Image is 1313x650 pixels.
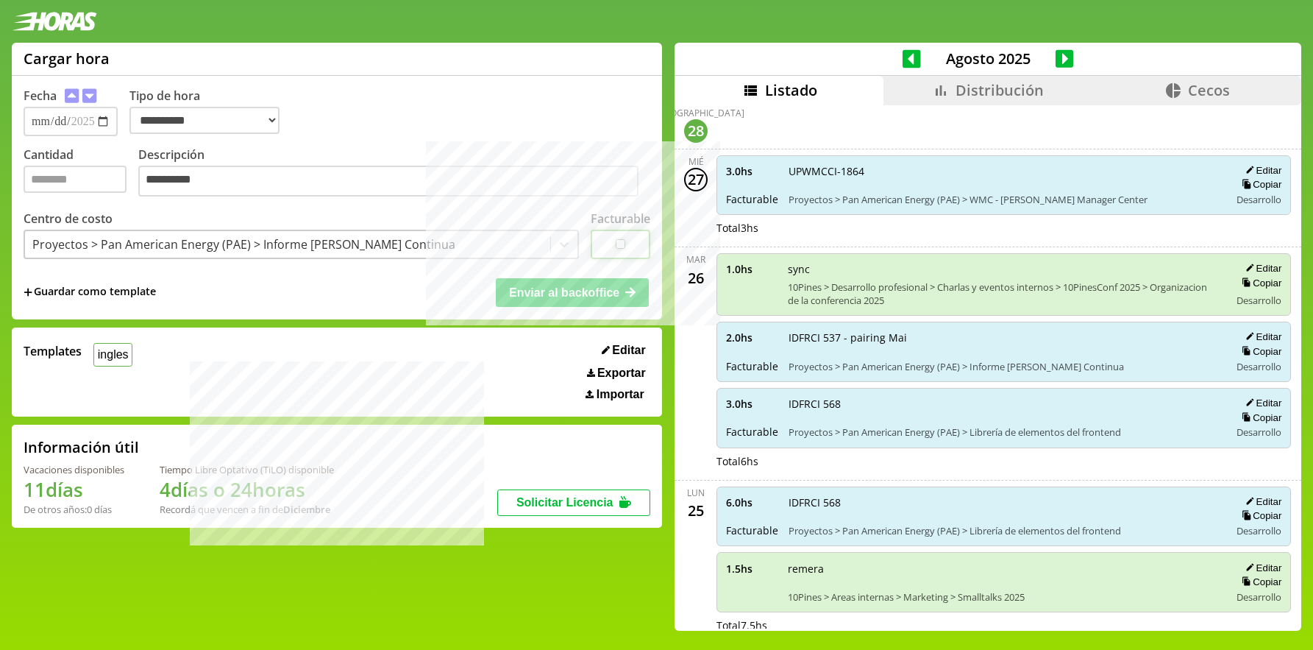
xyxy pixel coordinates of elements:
div: Total 3 hs [716,221,1291,235]
h2: Información útil [24,437,139,457]
div: Total 7.5 hs [716,618,1291,632]
select: Tipo de hora [129,107,280,134]
span: 3.0 hs [726,164,778,178]
button: Exportar [583,366,650,381]
button: Copiar [1237,345,1281,358]
label: Cantidad [24,146,138,200]
button: Editar [1241,331,1281,343]
label: Facturable [591,211,650,227]
div: scrollable content [675,105,1301,629]
span: Facturable [726,359,778,373]
span: sync [788,262,1220,276]
span: Listado [765,80,817,100]
button: Editar [1241,495,1281,508]
button: Copiar [1237,509,1281,522]
textarea: Descripción [138,166,638,197]
button: Solicitar Licencia [497,490,650,516]
span: Editar [612,344,645,357]
button: Copiar [1237,576,1281,588]
span: 1.5 hs [726,562,778,576]
span: +Guardar como template [24,284,156,300]
span: Facturable [726,425,778,439]
span: Facturable [726,192,778,206]
div: mié [688,155,704,168]
span: Importar [597,388,644,401]
button: Editar [1241,262,1281,275]
span: Desarrollo [1237,425,1281,439]
span: 2.0 hs [726,331,778,345]
button: Editar [1241,397,1281,409]
span: Exportar [597,367,646,380]
span: Desarrollo [1237,590,1281,604]
div: Recordá que vencen a fin de [160,503,334,516]
input: Cantidad [24,166,127,193]
h1: 11 días [24,476,124,503]
span: 10Pines > Areas internas > Marketing > Smalltalks 2025 [788,590,1220,604]
span: Proyectos > Pan American Energy (PAE) > Librería de elementos del frontend [789,425,1220,439]
span: UPWMCCI-1864 [789,164,1220,178]
span: Desarrollo [1237,360,1281,373]
h1: Cargar hora [24,49,110,68]
button: Editar [597,343,650,358]
button: Enviar al backoffice [496,278,649,306]
span: Distribución [956,80,1044,100]
span: Enviar al backoffice [509,286,619,299]
span: Templates [24,343,82,359]
span: IDFRCI 537 - pairing Mai [789,331,1220,345]
span: Solicitar Licencia [516,496,613,509]
label: Centro de costo [24,211,113,227]
button: Copiar [1237,178,1281,191]
h1: 4 días o 24 horas [160,476,334,503]
span: 10Pines > Desarrollo profesional > Charlas y eventos internos > 10PinesConf 2025 > Organizacion d... [788,280,1220,307]
div: 28 [684,119,708,143]
button: ingles [93,343,132,366]
span: Agosto 2025 [921,49,1056,68]
div: [DEMOGRAPHIC_DATA] [647,107,744,119]
span: Proyectos > Pan American Energy (PAE) > Librería de elementos del frontend [789,524,1220,537]
button: Copiar [1237,277,1281,289]
img: logotipo [12,12,97,31]
button: Copiar [1237,411,1281,424]
div: De otros años: 0 días [24,503,124,516]
button: Editar [1241,562,1281,574]
span: + [24,284,32,300]
span: 6.0 hs [726,495,778,509]
span: IDFRCI 568 [789,495,1220,509]
span: 1.0 hs [726,262,778,276]
label: Tipo de hora [129,88,291,136]
div: 25 [684,499,708,523]
div: Proyectos > Pan American Energy (PAE) > Informe [PERSON_NAME] Continua [32,236,455,252]
div: Vacaciones disponibles [24,463,124,476]
div: Tiempo Libre Optativo (TiLO) disponible [160,463,334,476]
span: Desarrollo [1237,524,1281,537]
b: Diciembre [283,503,330,516]
span: Proyectos > Pan American Energy (PAE) > Informe [PERSON_NAME] Continua [789,360,1220,373]
div: mar [686,253,705,266]
span: Desarrollo [1237,193,1281,206]
label: Fecha [24,88,57,104]
label: Descripción [138,146,650,200]
div: lun [687,487,705,499]
button: Editar [1241,164,1281,177]
div: Total 6 hs [716,454,1291,468]
span: 3.0 hs [726,397,778,411]
span: Facturable [726,523,778,537]
span: remera [788,562,1220,576]
div: 27 [684,168,708,191]
span: Cecos [1188,80,1230,100]
div: 26 [684,266,708,289]
span: IDFRCI 568 [789,397,1220,411]
span: Proyectos > Pan American Energy (PAE) > WMC - [PERSON_NAME] Manager Center [789,193,1220,206]
span: Desarrollo [1237,294,1281,307]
